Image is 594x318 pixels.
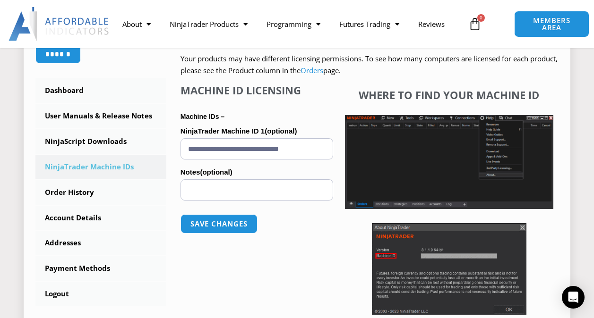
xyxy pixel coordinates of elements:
a: Account Details [35,206,166,230]
button: Save changes [181,214,258,234]
h4: Where to find your Machine ID [345,89,554,101]
h4: Machine ID Licensing [181,84,333,96]
a: NinjaTrader Products [160,13,257,35]
a: Programming [257,13,330,35]
a: Order History [35,180,166,205]
a: Reviews [409,13,454,35]
a: Payment Methods [35,256,166,281]
img: LogoAI | Affordable Indicators – NinjaTrader [9,7,110,41]
span: (optional) [265,127,297,135]
a: MEMBERS AREA [514,11,589,37]
div: Open Intercom Messenger [562,286,585,309]
a: 0 [454,10,496,38]
span: Your products may have different licensing permissions. To see how many computers are licensed fo... [181,54,558,75]
a: User Manuals & Release Notes [35,104,166,128]
a: Futures Trading [330,13,409,35]
strong: Machine IDs – [181,113,224,120]
nav: Menu [113,13,464,35]
a: Logout [35,282,166,306]
img: Screenshot 2025-01-17 1155544 | Affordable Indicators – NinjaTrader [345,115,554,209]
img: Screenshot 2025-01-17 114931 | Affordable Indicators – NinjaTrader [372,223,526,315]
a: NinjaScript Downloads [35,129,166,154]
nav: Account pages [35,78,166,306]
label: Notes [181,165,333,179]
a: Orders [301,66,323,75]
span: (optional) [200,168,232,176]
a: Addresses [35,231,166,255]
span: 0 [477,14,485,22]
a: NinjaTrader Machine IDs [35,155,166,179]
a: Dashboard [35,78,166,103]
a: About [113,13,160,35]
label: NinjaTrader Machine ID 1 [181,124,333,138]
span: MEMBERS AREA [524,17,579,31]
